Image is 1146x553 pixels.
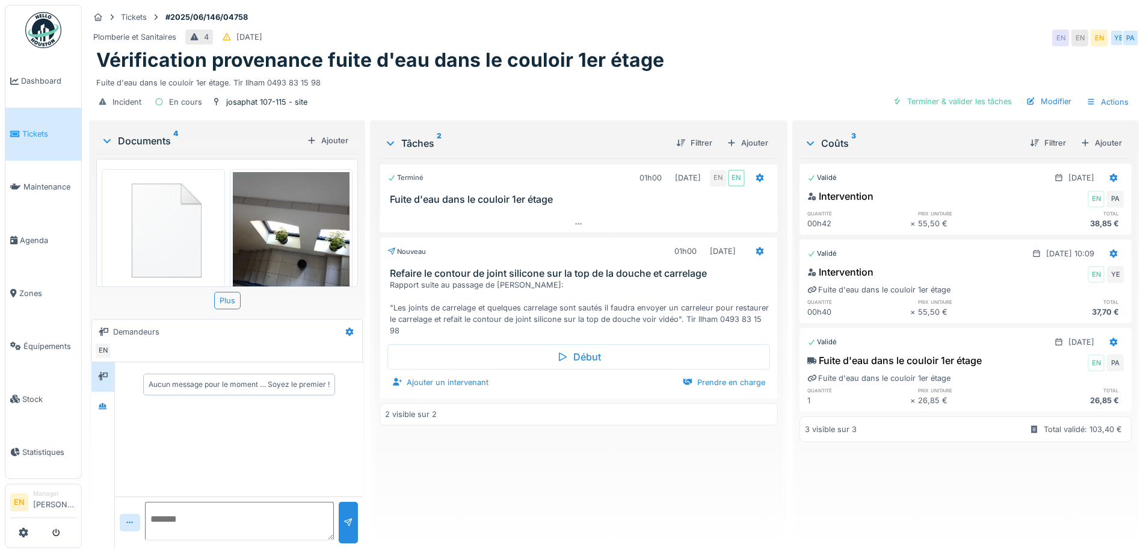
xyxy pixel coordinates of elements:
[918,386,1021,394] h6: prix unitaire
[1122,29,1139,46] div: PA
[112,96,141,108] div: Incident
[807,284,950,295] div: Fuite d'eau dans le couloir 1er étage
[20,235,76,246] span: Agenda
[105,172,222,284] img: 84750757-fdcc6f00-afbb-11ea-908a-1074b026b06b.png
[22,128,76,140] span: Tickets
[1021,298,1124,306] h6: total
[10,493,28,511] li: EN
[807,218,910,229] div: 00h42
[94,342,111,359] div: EN
[807,209,910,217] h6: quantité
[113,326,159,338] div: Demandeurs
[5,55,81,108] a: Dashboard
[678,374,770,391] div: Prendre en charge
[22,446,76,458] span: Statistiques
[807,298,910,306] h6: quantité
[807,173,837,183] div: Validé
[236,31,262,43] div: [DATE]
[1107,191,1124,208] div: PA
[214,292,241,309] div: Plus
[918,395,1021,406] div: 26,85 €
[384,136,666,150] div: Tâches
[1021,93,1076,110] div: Modifier
[390,268,772,279] h3: Refaire le contour de joint silicone sur la top de la douche et carrelage
[22,394,76,405] span: Stock
[161,11,253,23] strong: #2025/06/146/04758
[1076,135,1127,151] div: Ajouter
[23,341,76,352] span: Équipements
[5,267,81,320] a: Zones
[805,424,857,435] div: 3 visible sur 3
[1021,386,1124,394] h6: total
[5,108,81,161] a: Tickets
[807,353,982,368] div: Fuite d'eau dans le couloir 1er étage
[390,279,772,337] div: Rapport suite au passage de [PERSON_NAME]: "Les joints de carrelage et quelques carrelage sont sa...
[96,72,1132,88] div: Fuite d'eau dans le couloir 1er étage. Tir Ilham 0493 83 15 98
[1021,306,1124,318] div: 37,70 €
[96,49,664,72] h1: Vérification provenance fuite d'eau dans le couloir 1er étage
[19,288,76,299] span: Zones
[93,31,176,43] div: Plomberie et Sanitaires
[1021,209,1124,217] h6: total
[1081,93,1134,111] div: Actions
[1071,29,1088,46] div: EN
[387,374,493,391] div: Ajouter un intervenant
[710,170,727,187] div: EN
[387,173,424,183] div: Terminé
[807,306,910,318] div: 00h40
[807,337,837,347] div: Validé
[722,135,773,151] div: Ajouter
[204,31,209,43] div: 4
[728,170,745,187] div: EN
[851,136,856,150] sup: 3
[387,247,426,257] div: Nouveau
[1052,29,1069,46] div: EN
[675,172,701,184] div: [DATE]
[674,246,697,257] div: 01h00
[918,298,1021,306] h6: prix unitaire
[5,214,81,267] a: Agenda
[33,489,76,515] li: [PERSON_NAME]
[918,218,1021,229] div: 55,50 €
[5,425,81,478] a: Statistiques
[807,249,837,259] div: Validé
[888,93,1017,110] div: Terminer & valider les tâches
[1110,29,1127,46] div: YE
[1088,354,1104,371] div: EN
[1044,424,1122,435] div: Total validé: 103,40 €
[385,409,437,420] div: 2 visible sur 2
[807,265,873,279] div: Intervention
[21,75,76,87] span: Dashboard
[807,189,873,203] div: Intervention
[804,136,1020,150] div: Coûts
[1068,336,1094,348] div: [DATE]
[918,209,1021,217] h6: prix unitaire
[807,386,910,394] h6: quantité
[918,306,1021,318] div: 55,50 €
[1088,191,1104,208] div: EN
[5,372,81,425] a: Stock
[173,134,178,148] sup: 4
[233,172,350,328] img: xfmnegxelkrd862xded8t2raa9y3
[910,306,918,318] div: ×
[25,12,61,48] img: Badge_color-CXgf-gQk.svg
[169,96,202,108] div: En cours
[639,172,662,184] div: 01h00
[23,181,76,193] span: Maintenance
[149,379,330,390] div: Aucun message pour le moment … Soyez le premier !
[5,320,81,372] a: Équipements
[5,161,81,214] a: Maintenance
[390,194,772,205] h3: Fuite d'eau dans le couloir 1er étage
[1091,29,1107,46] div: EN
[1046,248,1094,259] div: [DATE] 10:09
[10,489,76,518] a: EN Manager[PERSON_NAME]
[671,135,717,151] div: Filtrer
[1088,266,1104,283] div: EN
[1025,135,1071,151] div: Filtrer
[33,489,76,498] div: Manager
[910,395,918,406] div: ×
[807,372,950,384] div: Fuite d'eau dans le couloir 1er étage
[101,134,302,148] div: Documents
[1107,354,1124,371] div: PA
[1068,172,1094,184] div: [DATE]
